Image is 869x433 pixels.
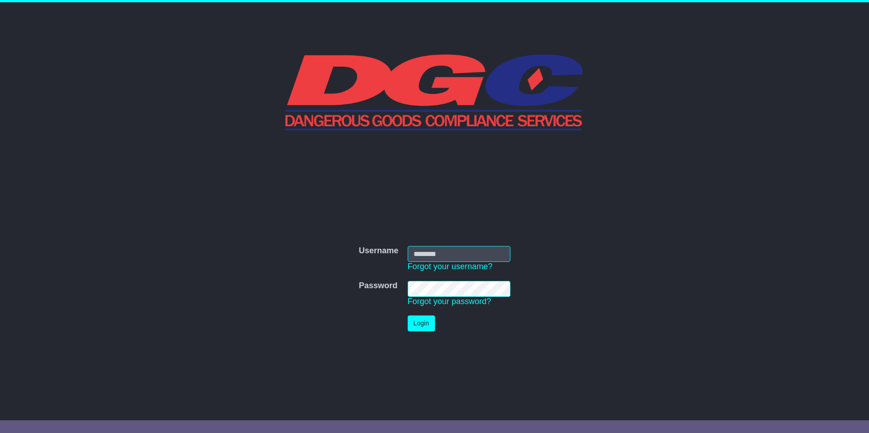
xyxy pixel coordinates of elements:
img: DGC QLD [285,53,584,130]
a: Forgot your password? [408,297,491,306]
button: Login [408,315,435,331]
label: Password [359,281,397,291]
a: Forgot your username? [408,262,493,271]
label: Username [359,246,398,256]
